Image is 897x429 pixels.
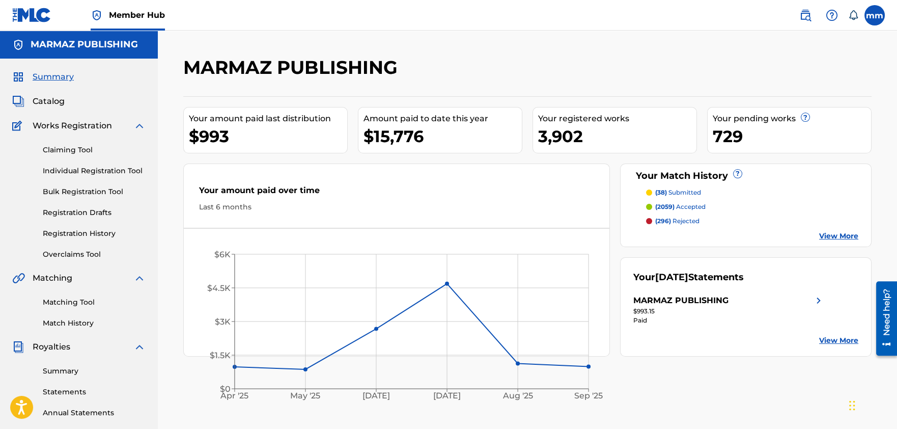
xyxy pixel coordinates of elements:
[826,9,838,21] img: help
[12,8,51,22] img: MLC Logo
[655,189,667,196] span: (38)
[43,186,146,197] a: Bulk Registration Tool
[207,283,231,293] tspan: $4.5K
[846,380,897,429] div: Widget de chat
[12,71,24,83] img: Summary
[43,228,146,239] a: Registration History
[183,56,403,79] h2: MARMAZ PUBLISHING
[189,125,347,148] div: $993
[12,71,74,83] a: SummarySummary
[734,170,742,178] span: ?
[33,120,112,132] span: Works Registration
[133,341,146,353] img: expand
[646,217,859,226] a: (296) rejected
[655,272,688,283] span: [DATE]
[363,125,522,148] div: $15,776
[12,341,24,353] img: Royalties
[109,9,165,21] span: Member Hub
[291,391,321,401] tspan: May '25
[12,95,24,108] img: Catalog
[12,39,24,51] img: Accounts
[363,113,522,125] div: Amount paid to date this year
[822,5,842,25] div: Help
[12,120,25,132] img: Works Registration
[33,71,74,83] span: Summary
[434,391,461,401] tspan: [DATE]
[795,5,816,25] a: Public Search
[214,250,231,259] tspan: $6K
[819,335,858,346] a: View More
[864,5,885,25] div: User Menu
[12,95,65,108] a: CatalogCatalog
[538,125,696,148] div: 3,902
[655,217,671,225] span: (296)
[210,351,231,360] tspan: $1.5K
[12,272,25,284] img: Matching
[33,341,70,353] span: Royalties
[868,277,897,359] iframe: Resource Center
[31,39,138,50] h5: MARMAZ PUBLISHING
[43,318,146,329] a: Match History
[43,387,146,397] a: Statements
[220,391,249,401] tspan: Apr '25
[133,272,146,284] img: expand
[713,125,871,148] div: 729
[655,217,699,226] p: rejected
[655,202,706,211] p: accepted
[633,294,825,325] a: MARMAZ PUBLISHINGright chevron icon$993.15Paid
[713,113,871,125] div: Your pending works
[575,391,603,401] tspan: Sep '25
[133,120,146,132] img: expand
[799,9,811,21] img: search
[633,316,825,325] div: Paid
[43,249,146,260] a: Overclaims Tool
[215,317,231,327] tspan: $3K
[801,113,809,121] span: ?
[199,202,594,212] div: Last 6 months
[633,294,728,307] div: MARMAZ PUBLISHING
[91,9,103,21] img: Top Rightsholder
[199,184,594,202] div: Your amount paid over time
[655,203,675,210] span: (2059)
[33,272,72,284] span: Matching
[849,390,855,421] div: Arrastrar
[633,307,825,316] div: $993.15
[819,231,858,242] a: View More
[502,391,533,401] tspan: Aug '25
[538,113,696,125] div: Your registered works
[43,297,146,308] a: Matching Tool
[848,10,858,20] div: Notifications
[43,166,146,176] a: Individual Registration Tool
[655,188,701,197] p: submitted
[362,391,390,401] tspan: [DATE]
[43,366,146,377] a: Summary
[220,384,231,394] tspan: $0
[646,202,859,211] a: (2059) accepted
[812,294,825,307] img: right chevron icon
[43,145,146,155] a: Claiming Tool
[633,169,859,183] div: Your Match History
[189,113,347,125] div: Your amount paid last distribution
[33,95,65,108] span: Catalog
[633,271,744,284] div: Your Statements
[846,380,897,429] iframe: Chat Widget
[646,188,859,197] a: (38) submitted
[43,408,146,418] a: Annual Statements
[43,207,146,218] a: Registration Drafts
